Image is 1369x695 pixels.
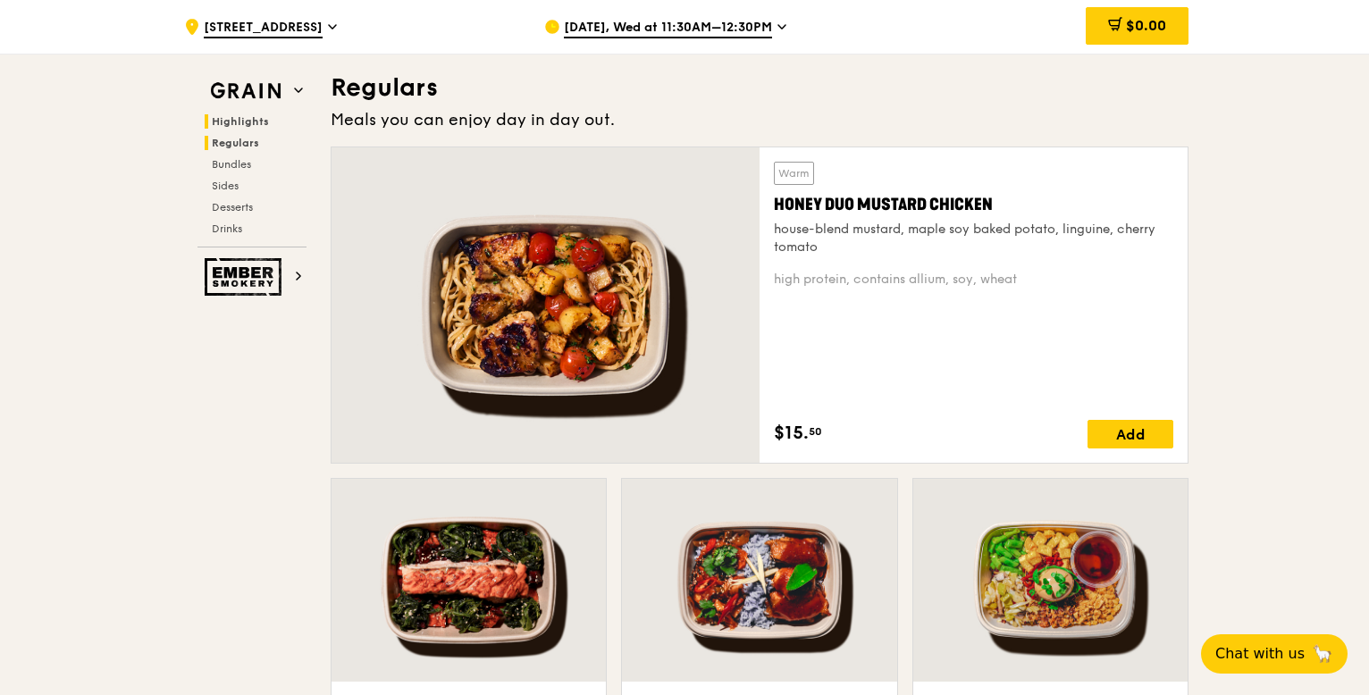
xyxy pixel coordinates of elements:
[205,75,287,107] img: Grain web logo
[774,192,1173,217] div: Honey Duo Mustard Chicken
[774,271,1173,289] div: high protein, contains allium, soy, wheat
[212,222,242,235] span: Drinks
[212,137,259,149] span: Regulars
[212,180,239,192] span: Sides
[774,221,1173,256] div: house-blend mustard, maple soy baked potato, linguine, cherry tomato
[1201,634,1348,674] button: Chat with us🦙
[212,158,251,171] span: Bundles
[1088,420,1173,448] div: Add
[1126,17,1166,34] span: $0.00
[774,420,809,447] span: $15.
[331,71,1188,104] h3: Regulars
[564,19,772,38] span: [DATE], Wed at 11:30AM–12:30PM
[809,424,822,439] span: 50
[1312,643,1333,665] span: 🦙
[331,107,1188,132] div: Meals you can enjoy day in day out.
[212,115,269,128] span: Highlights
[774,162,814,185] div: Warm
[204,19,323,38] span: [STREET_ADDRESS]
[212,201,253,214] span: Desserts
[1215,643,1305,665] span: Chat with us
[205,258,287,296] img: Ember Smokery web logo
